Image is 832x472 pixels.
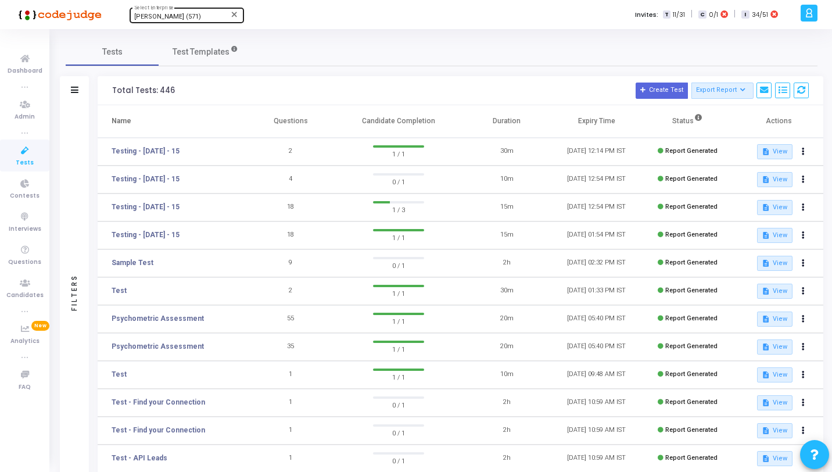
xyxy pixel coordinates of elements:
[373,231,425,243] span: 1 / 1
[551,361,641,389] td: [DATE] 09:48 AM IST
[698,10,706,19] span: C
[246,138,336,166] td: 2
[112,397,205,407] a: Test - Find your Connection
[373,203,425,215] span: 1 / 3
[112,258,153,268] a: Sample Test
[691,83,754,99] button: Export Report
[462,389,552,417] td: 2h
[373,399,425,410] span: 0 / 1
[373,148,425,159] span: 1 / 1
[98,105,246,138] th: Name
[246,417,336,445] td: 1
[230,10,239,19] mat-icon: Clear
[112,202,180,212] a: Testing - [DATE] - 15
[665,147,718,155] span: Report Generated
[551,249,641,277] td: [DATE] 02:32 PM IST
[246,277,336,305] td: 2
[757,339,792,355] button: View
[757,256,792,271] button: View
[31,321,49,331] span: New
[665,342,718,350] span: Report Generated
[673,10,685,20] span: 11/31
[665,398,718,406] span: Report Generated
[16,158,34,168] span: Tests
[641,105,733,138] th: Status
[757,367,792,382] button: View
[663,10,670,19] span: T
[246,194,336,221] td: 18
[462,221,552,249] td: 15m
[462,166,552,194] td: 10m
[112,230,180,240] a: Testing - [DATE] - 15
[9,224,41,234] span: Interviews
[709,10,718,20] span: 0/1
[112,425,205,435] a: Test - Find your Connection
[762,231,770,239] mat-icon: description
[373,315,425,327] span: 1 / 1
[762,203,770,212] mat-icon: description
[757,395,792,410] button: View
[112,369,127,380] a: Test
[462,105,552,138] th: Duration
[762,343,770,351] mat-icon: description
[19,382,31,392] span: FAQ
[246,361,336,389] td: 1
[636,83,688,99] button: Create Test
[551,389,641,417] td: [DATE] 10:59 AM IST
[635,10,658,20] label: Invites:
[757,172,792,187] button: View
[762,148,770,156] mat-icon: description
[69,228,80,356] div: Filters
[757,451,792,466] button: View
[112,313,204,324] a: Psychometric Assessment
[373,427,425,438] span: 0 / 1
[762,427,770,435] mat-icon: description
[762,371,770,379] mat-icon: description
[757,312,792,327] button: View
[551,105,641,138] th: Expiry Time
[734,8,736,20] span: |
[373,287,425,299] span: 1 / 1
[462,138,552,166] td: 30m
[246,249,336,277] td: 9
[551,305,641,333] td: [DATE] 05:40 PM IST
[757,284,792,299] button: View
[741,10,749,19] span: I
[462,361,552,389] td: 10m
[762,176,770,184] mat-icon: description
[462,333,552,361] td: 20m
[246,305,336,333] td: 55
[102,46,123,58] span: Tests
[551,194,641,221] td: [DATE] 12:54 PM IST
[462,194,552,221] td: 15m
[15,112,35,122] span: Admin
[10,337,40,346] span: Analytics
[373,371,425,382] span: 1 / 1
[8,66,42,76] span: Dashboard
[373,259,425,271] span: 0 / 1
[757,200,792,215] button: View
[462,305,552,333] td: 20m
[757,144,792,159] button: View
[173,46,229,58] span: Test Templates
[112,146,180,156] a: Testing - [DATE] - 15
[762,259,770,267] mat-icon: description
[665,259,718,266] span: Report Generated
[551,138,641,166] td: [DATE] 12:14 PM IST
[665,370,718,378] span: Report Generated
[10,191,40,201] span: Contests
[373,455,425,466] span: 0 / 1
[335,105,461,138] th: Candidate Completion
[462,417,552,445] td: 2h
[665,203,718,210] span: Report Generated
[762,287,770,295] mat-icon: description
[762,399,770,407] mat-icon: description
[462,277,552,305] td: 30m
[665,426,718,434] span: Report Generated
[665,454,718,462] span: Report Generated
[757,228,792,243] button: View
[665,314,718,322] span: Report Generated
[551,277,641,305] td: [DATE] 01:33 PM IST
[246,105,336,138] th: Questions
[112,174,180,184] a: Testing - [DATE] - 15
